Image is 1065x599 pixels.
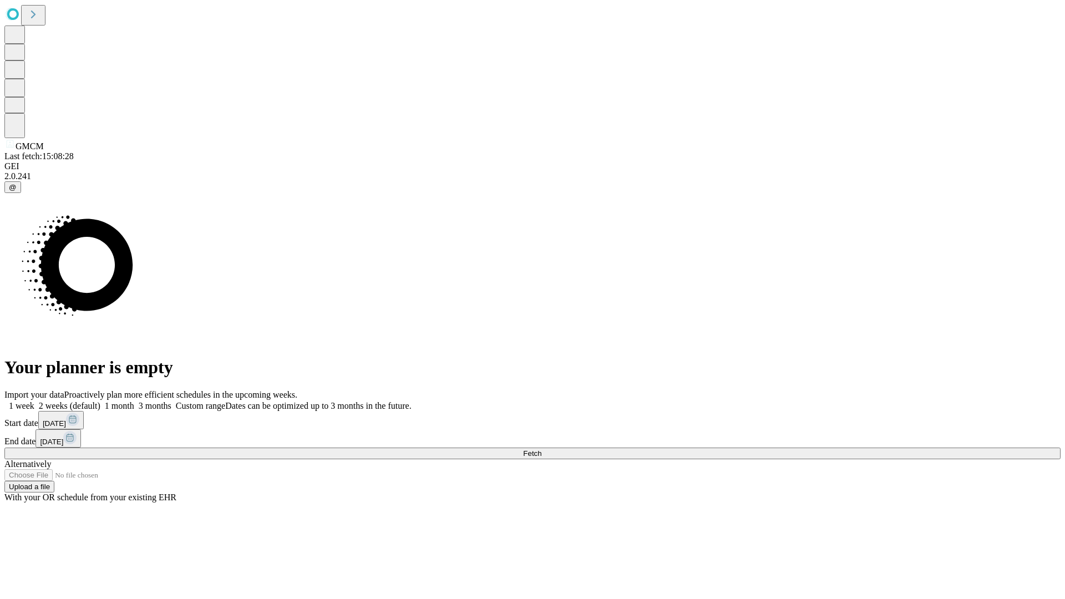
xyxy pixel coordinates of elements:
[4,151,74,161] span: Last fetch: 15:08:28
[38,411,84,429] button: [DATE]
[139,401,171,410] span: 3 months
[4,390,64,399] span: Import your data
[4,181,21,193] button: @
[225,401,411,410] span: Dates can be optimized up to 3 months in the future.
[105,401,134,410] span: 1 month
[16,141,44,151] span: GMCM
[4,161,1061,171] div: GEI
[4,357,1061,378] h1: Your planner is empty
[39,401,100,410] span: 2 weeks (default)
[4,481,54,493] button: Upload a file
[4,493,176,502] span: With your OR schedule from your existing EHR
[4,448,1061,459] button: Fetch
[43,419,66,428] span: [DATE]
[64,390,297,399] span: Proactively plan more efficient schedules in the upcoming weeks.
[4,459,51,469] span: Alternatively
[176,401,225,410] span: Custom range
[9,401,34,410] span: 1 week
[35,429,81,448] button: [DATE]
[4,411,1061,429] div: Start date
[4,429,1061,448] div: End date
[9,183,17,191] span: @
[523,449,541,458] span: Fetch
[40,438,63,446] span: [DATE]
[4,171,1061,181] div: 2.0.241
